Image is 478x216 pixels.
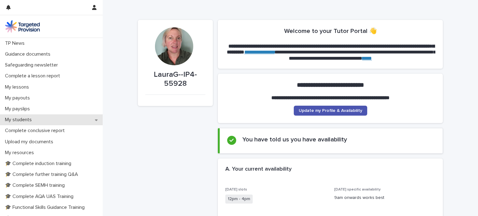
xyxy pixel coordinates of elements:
[334,188,381,191] span: [DATE] specific availability
[2,62,63,68] p: Safeguarding newsletter
[284,27,377,35] h2: Welcome to your Tutor Portal 👋
[2,84,34,90] p: My lessons
[2,117,37,123] p: My students
[242,136,347,143] h2: You have told us you have availability
[225,195,253,204] span: 12pm - 4pm
[2,139,58,145] p: Upload my documents
[2,51,55,57] p: Guidance documents
[2,161,76,167] p: 🎓 Complete induction training
[2,95,35,101] p: My payouts
[225,166,292,173] h2: A. Your current availability
[145,70,205,88] p: LauraG--IP4-55928
[2,172,83,177] p: 🎓 Complete further training Q&A
[2,194,78,200] p: 🎓 Complete AQA UAS Training
[2,182,70,188] p: 🎓 Complete SEMH training
[294,106,367,116] a: Update my Profile & Availability
[2,106,35,112] p: My payslips
[2,73,65,79] p: Complete a lesson report
[334,195,436,201] p: 9am onwards works best
[2,150,39,156] p: My resources
[2,205,90,210] p: 🎓 Functional Skills Guidance Training
[5,20,40,33] img: M5nRWzHhSzIhMunXDL62
[299,108,362,113] span: Update my Profile & Availability
[225,188,247,191] span: [DATE] slots
[2,128,70,134] p: Complete conclusive report
[2,40,30,46] p: TP News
